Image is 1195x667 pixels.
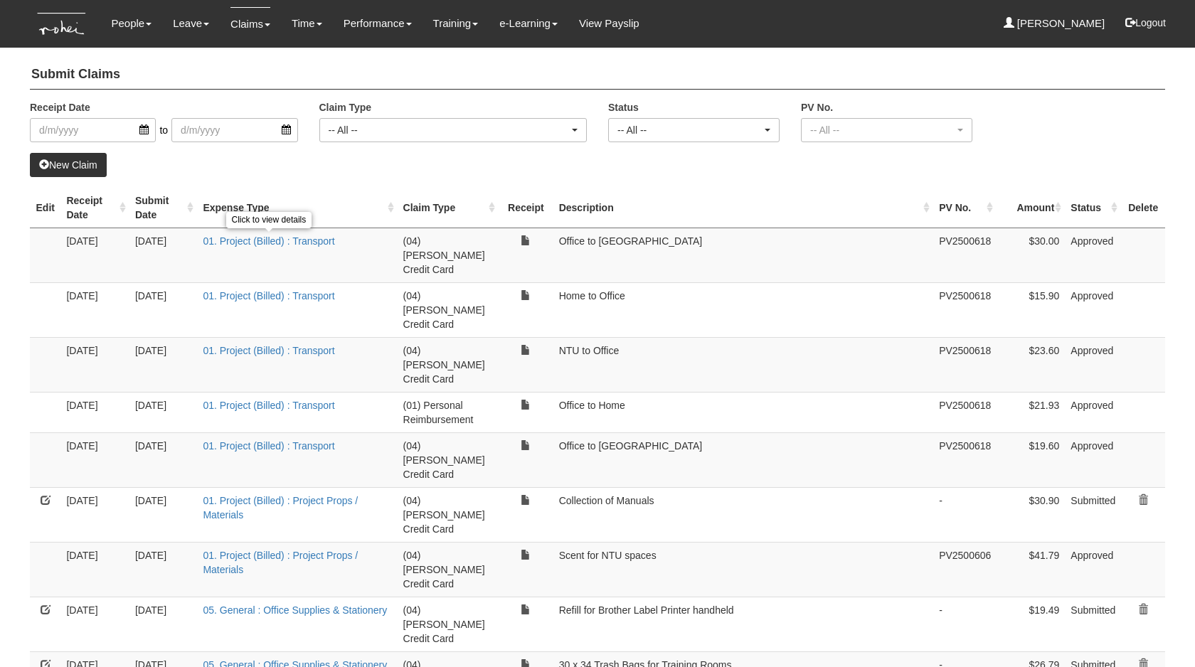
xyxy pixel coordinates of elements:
td: $21.93 [997,392,1065,432]
td: $23.60 [997,337,1065,392]
td: [DATE] [60,337,129,392]
input: d/m/yyyy [171,118,297,142]
a: Leave [173,7,209,40]
td: Office to [GEOGRAPHIC_DATA] [553,228,933,282]
th: Receipt Date : activate to sort column ascending [60,188,129,228]
td: PV2500618 [933,282,997,337]
td: $19.49 [997,597,1065,651]
td: [DATE] [60,597,129,651]
td: PV2500606 [933,542,997,597]
a: 01. Project (Billed) : Transport [203,345,334,356]
td: [DATE] [60,542,129,597]
button: -- All -- [801,118,972,142]
td: PV2500618 [933,228,997,282]
span: to [156,118,171,142]
td: [DATE] [129,597,197,651]
td: [DATE] [129,487,197,542]
td: PV2500618 [933,432,997,487]
div: -- All -- [617,123,762,137]
td: Scent for NTU spaces [553,542,933,597]
a: 01. Project (Billed) : Transport [203,235,334,247]
td: (04) [PERSON_NAME] Credit Card [398,337,499,392]
td: Approved [1065,542,1121,597]
a: Training [433,7,479,40]
h4: Submit Claims [30,60,1165,90]
td: Office to Home [553,392,933,432]
td: [DATE] [129,228,197,282]
td: NTU to Office [553,337,933,392]
th: PV No. : activate to sort column ascending [933,188,997,228]
td: (04) [PERSON_NAME] Credit Card [398,432,499,487]
td: [DATE] [60,487,129,542]
label: PV No. [801,100,833,114]
button: Logout [1115,6,1176,40]
td: $30.00 [997,228,1065,282]
td: Office to [GEOGRAPHIC_DATA] [553,432,933,487]
th: Submit Date : activate to sort column ascending [129,188,197,228]
td: $15.90 [997,282,1065,337]
label: Receipt Date [30,100,90,114]
td: (04) [PERSON_NAME] Credit Card [398,597,499,651]
td: $30.90 [997,487,1065,542]
label: Claim Type [319,100,372,114]
td: [DATE] [129,392,197,432]
a: [PERSON_NAME] [1004,7,1105,40]
td: $41.79 [997,542,1065,597]
button: -- All -- [608,118,780,142]
label: Status [608,100,639,114]
td: Submitted [1065,597,1121,651]
td: [DATE] [129,337,197,392]
td: [DATE] [60,392,129,432]
td: (01) Personal Reimbursement [398,392,499,432]
td: Approved [1065,337,1121,392]
td: (04) [PERSON_NAME] Credit Card [398,228,499,282]
td: Approved [1065,392,1121,432]
th: Description : activate to sort column ascending [553,188,933,228]
a: Claims [230,7,270,41]
td: (04) [PERSON_NAME] Credit Card [398,542,499,597]
td: [DATE] [60,432,129,487]
a: Performance [344,7,412,40]
td: [DATE] [129,282,197,337]
th: Status : activate to sort column ascending [1065,188,1121,228]
td: [DATE] [60,282,129,337]
button: -- All -- [319,118,588,142]
a: New Claim [30,153,107,177]
a: People [111,7,152,40]
td: PV2500618 [933,337,997,392]
a: e-Learning [499,7,558,40]
a: 01. Project (Billed) : Project Props / Materials [203,550,358,575]
td: PV2500618 [933,392,997,432]
td: (04) [PERSON_NAME] Credit Card [398,282,499,337]
a: 01. Project (Billed) : Transport [203,400,334,411]
td: - [933,487,997,542]
td: Home to Office [553,282,933,337]
td: $19.60 [997,432,1065,487]
td: - [933,597,997,651]
th: Delete [1121,188,1165,228]
a: Time [292,7,322,40]
div: Click to view details [226,212,312,228]
input: d/m/yyyy [30,118,156,142]
a: 01. Project (Billed) : Transport [203,290,334,302]
div: -- All -- [329,123,570,137]
td: [DATE] [129,542,197,597]
th: Expense Type : activate to sort column ascending [197,188,397,228]
th: Amount : activate to sort column ascending [997,188,1065,228]
th: Receipt [499,188,553,228]
td: Approved [1065,432,1121,487]
th: Edit [30,188,60,228]
a: 01. Project (Billed) : Project Props / Materials [203,495,358,521]
td: Refill for Brother Label Printer handheld [553,597,933,651]
td: Collection of Manuals [553,487,933,542]
a: View Payslip [579,7,639,40]
th: Claim Type : activate to sort column ascending [398,188,499,228]
div: -- All -- [810,123,955,137]
td: [DATE] [129,432,197,487]
td: (04) [PERSON_NAME] Credit Card [398,487,499,542]
td: Approved [1065,228,1121,282]
a: 05. General : Office Supplies & Stationery [203,604,387,616]
td: Submitted [1065,487,1121,542]
td: Approved [1065,282,1121,337]
a: 01. Project (Billed) : Transport [203,440,334,452]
